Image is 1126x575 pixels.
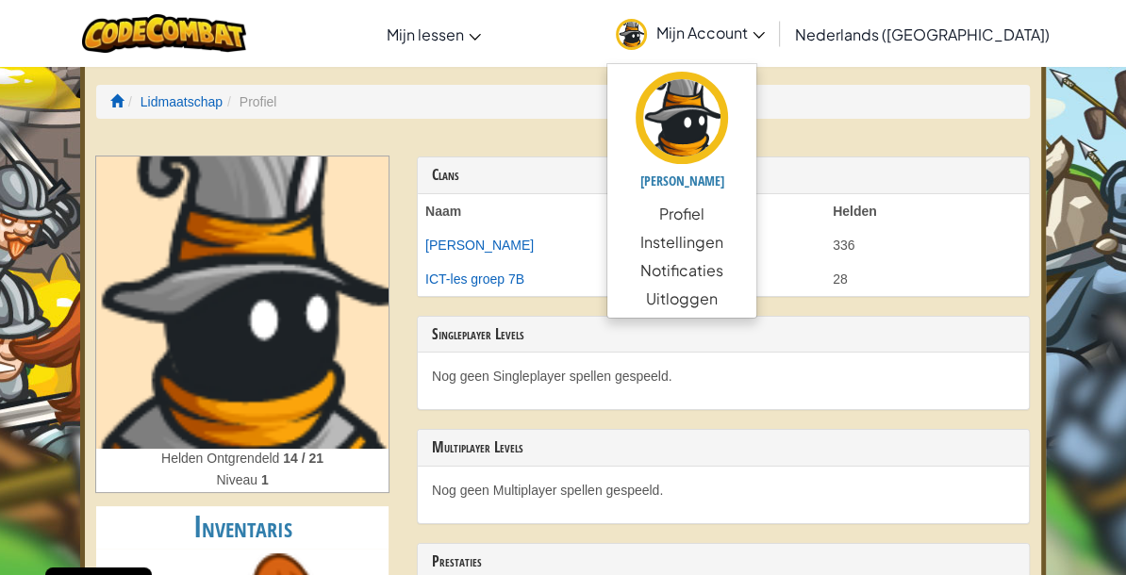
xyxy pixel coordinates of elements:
[607,69,756,200] a: [PERSON_NAME]
[432,367,1015,386] p: Nog geen Singleplayer spellen gespeeld.
[432,167,1015,184] h3: Clans
[161,451,283,466] span: Helden Ontgrendeld
[418,194,621,228] th: Naam
[636,72,728,164] img: avatar
[656,23,765,42] span: Mijn Account
[432,439,1015,456] h3: Multiplayer Levels
[377,8,490,59] a: Mijn lessen
[283,451,323,466] strong: 14 / 21
[825,228,1029,262] td: 336
[626,173,737,188] h5: [PERSON_NAME]
[261,472,269,487] strong: 1
[607,200,756,228] a: Profiel
[96,506,389,549] h2: Inventaris
[825,194,1029,228] th: Helden
[432,481,1015,500] p: Nog geen Multiplayer spellen gespeeld.
[82,14,247,53] img: CodeCombat logo
[387,25,464,44] span: Mijn lessen
[432,326,1015,343] h3: Singleplayer Levels
[786,8,1058,59] a: Nederlands ([GEOGRAPHIC_DATA])
[607,228,756,256] a: Instellingen
[607,256,756,285] a: Notificaties
[425,238,534,253] a: [PERSON_NAME]
[607,285,756,313] a: Uitloggen
[606,4,774,63] a: Mijn Account
[616,19,647,50] img: avatar
[825,262,1029,296] td: 28
[223,92,276,111] li: Profiel
[432,553,1015,570] h3: Prestaties
[141,94,223,109] a: Lidmaatschap
[425,271,524,287] a: ICT-les groep 7B
[795,25,1049,44] span: Nederlands ([GEOGRAPHIC_DATA])
[216,472,260,487] span: Niveau
[640,259,723,282] span: Notificaties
